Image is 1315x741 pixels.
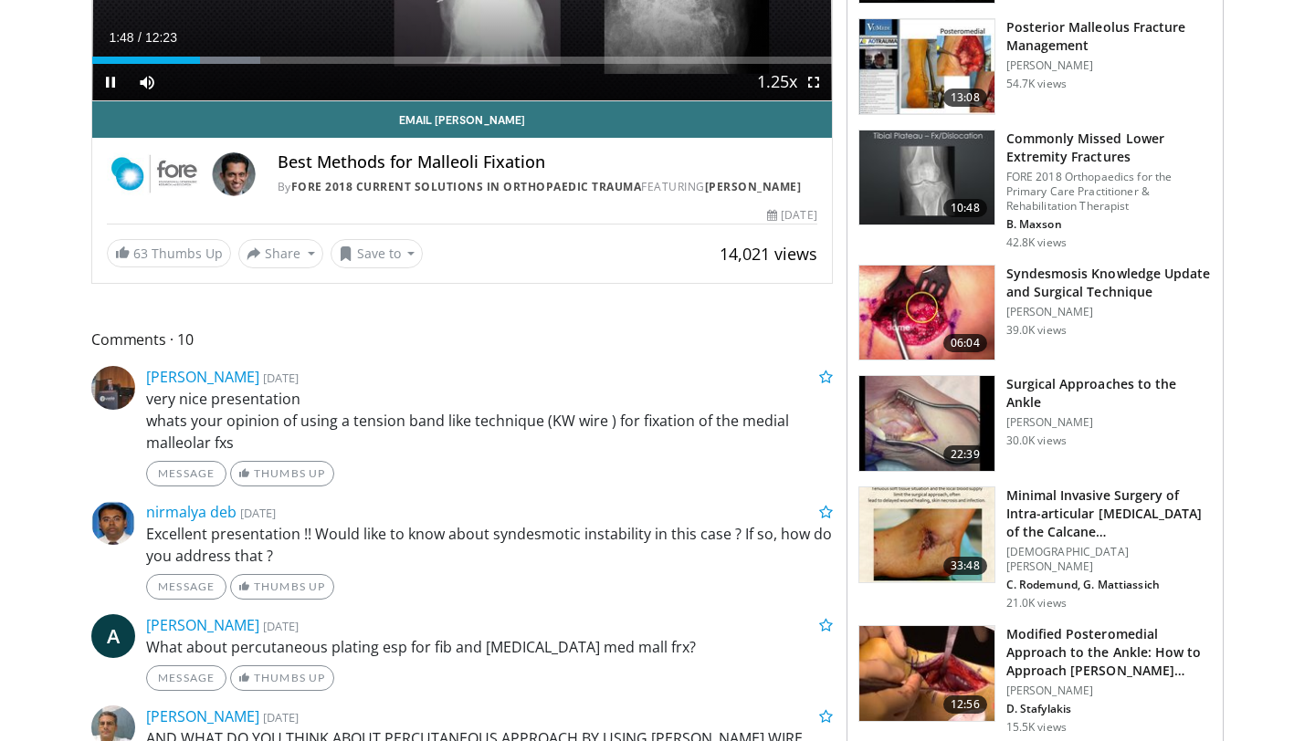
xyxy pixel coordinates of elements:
[146,461,226,486] a: Message
[858,375,1212,472] a: 22:39 Surgical Approaches to the Ankle [PERSON_NAME] 30.0K views
[943,89,987,107] span: 13:08
[146,615,259,635] a: [PERSON_NAME]
[212,152,256,196] img: Avatar
[1006,170,1212,214] p: FORE 2018 Orthopaedics for the Primary Care Practitioner & Rehabilitation Therapist
[858,130,1212,250] a: 10:48 Commonly Missed Lower Extremity Fractures FORE 2018 Orthopaedics for the Primary Care Pract...
[943,557,987,575] span: 33:48
[1006,684,1212,698] p: [PERSON_NAME]
[1006,375,1212,412] h3: Surgical Approaches to the Ankle
[1006,433,1067,448] p: 30.0K views
[1006,130,1212,166] h3: Commonly Missed Lower Extremity Fractures
[1006,596,1067,611] p: 21.0K views
[263,709,299,725] small: [DATE]
[1006,578,1212,592] p: C. Rodemund, G. Mattiassich
[759,64,795,100] button: Playback Rate
[943,199,987,217] span: 10:48
[1006,323,1067,338] p: 39.0K views
[146,388,833,454] p: very nice presentation whats your opinion of using a tension band like technique (KW wire ) for f...
[1006,77,1067,91] p: 54.7K views
[91,614,135,658] a: A
[146,636,833,658] p: What about percutaneous plating esp for fib and [MEDICAL_DATA] med mall frx?
[107,152,205,196] img: FORE 2018 Current Solutions in Orthopaedic Trauma
[943,695,987,714] span: 12:56
[858,265,1212,361] a: 06:04 Syndesmosis Knowledge Update and Surgical Technique [PERSON_NAME] 39.0K views
[1006,720,1067,735] p: 15.5K views
[91,501,135,545] img: Avatar
[859,626,994,721] img: ae8508ed-6896-40ca-bae0-71b8ded2400a.150x105_q85_crop-smart_upscale.jpg
[331,239,424,268] button: Save to
[92,101,832,138] a: Email [PERSON_NAME]
[145,30,177,45] span: 12:23
[858,486,1212,611] a: 33:48 Minimal Invasive Surgery of Intra-articular [MEDICAL_DATA] of the Calcane… [DEMOGRAPHIC_DAT...
[146,502,237,522] a: nirmalya deb
[146,523,833,567] p: Excellent presentation !! Would like to know about syndesmotic instability in this case ? If so, ...
[858,625,1212,735] a: 12:56 Modified Posteromedial Approach to the Ankle: How to Approach [PERSON_NAME]… [PERSON_NAME] ...
[263,618,299,634] small: [DATE]
[138,30,142,45] span: /
[1006,235,1067,250] p: 42.8K views
[795,64,832,100] button: Fullscreen
[91,366,135,410] img: Avatar
[859,19,994,114] img: 50e07c4d-707f-48cd-824d-a6044cd0d074.150x105_q85_crop-smart_upscale.jpg
[705,179,802,194] a: [PERSON_NAME]
[1006,58,1212,73] p: [PERSON_NAME]
[1006,486,1212,541] h3: Minimal Invasive Surgery of Intra-articular [MEDICAL_DATA] of the Calcane…
[146,665,226,691] a: Message
[1006,305,1212,319] p: [PERSON_NAME]
[720,243,817,265] span: 14,021 views
[858,18,1212,115] a: 13:08 Posterior Malleolus Fracture Management [PERSON_NAME] 54.7K views
[92,57,832,64] div: Progress Bar
[1006,217,1212,232] p: B. Maxson
[238,239,323,268] button: Share
[1006,625,1212,680] h3: Modified Posteromedial Approach to the Ankle: How to Approach [PERSON_NAME]…
[107,239,231,267] a: 63 Thumbs Up
[278,152,817,172] h4: Best Methods for Malleoli Fixation
[240,505,276,521] small: [DATE]
[146,574,226,600] a: Message
[1006,18,1212,55] h3: Posterior Malleolus Fracture Management
[859,266,994,360] img: XzOTlMlQSGUnbGTX4xMDoxOjBzMTt2bJ.150x105_q85_crop-smart_upscale.jpg
[146,367,259,387] a: [PERSON_NAME]
[263,370,299,386] small: [DATE]
[230,665,333,691] a: Thumbs Up
[943,334,987,352] span: 06:04
[943,445,987,464] span: 22:39
[92,64,129,100] button: Pause
[1006,265,1212,301] h3: Syndesmosis Knowledge Update and Surgical Technique
[1006,415,1212,430] p: [PERSON_NAME]
[1006,545,1212,574] p: [DEMOGRAPHIC_DATA][PERSON_NAME]
[146,706,259,726] a: [PERSON_NAME]
[230,461,333,486] a: Thumbs Up
[230,574,333,600] a: Thumbs Up
[859,130,994,225] img: 4aa379b6-386c-4fb5-93ee-de5617843a87.150x105_q85_crop-smart_upscale.jpg
[91,328,833,351] span: Comments 10
[1006,702,1212,716] p: D. Stafylakis
[291,179,642,194] a: FORE 2018 Current Solutions in Orthopaedic Trauma
[109,30,133,45] span: 1:48
[859,487,994,582] img: 35a50d49-627e-422b-a069-3479b31312bc.150x105_q85_crop-smart_upscale.jpg
[767,207,816,224] div: [DATE]
[859,376,994,471] img: 27463190-6349-4d0c-bdb3-f372be2c3ba7.150x105_q85_crop-smart_upscale.jpg
[133,245,148,262] span: 63
[129,64,165,100] button: Mute
[278,179,817,195] div: By FEATURING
